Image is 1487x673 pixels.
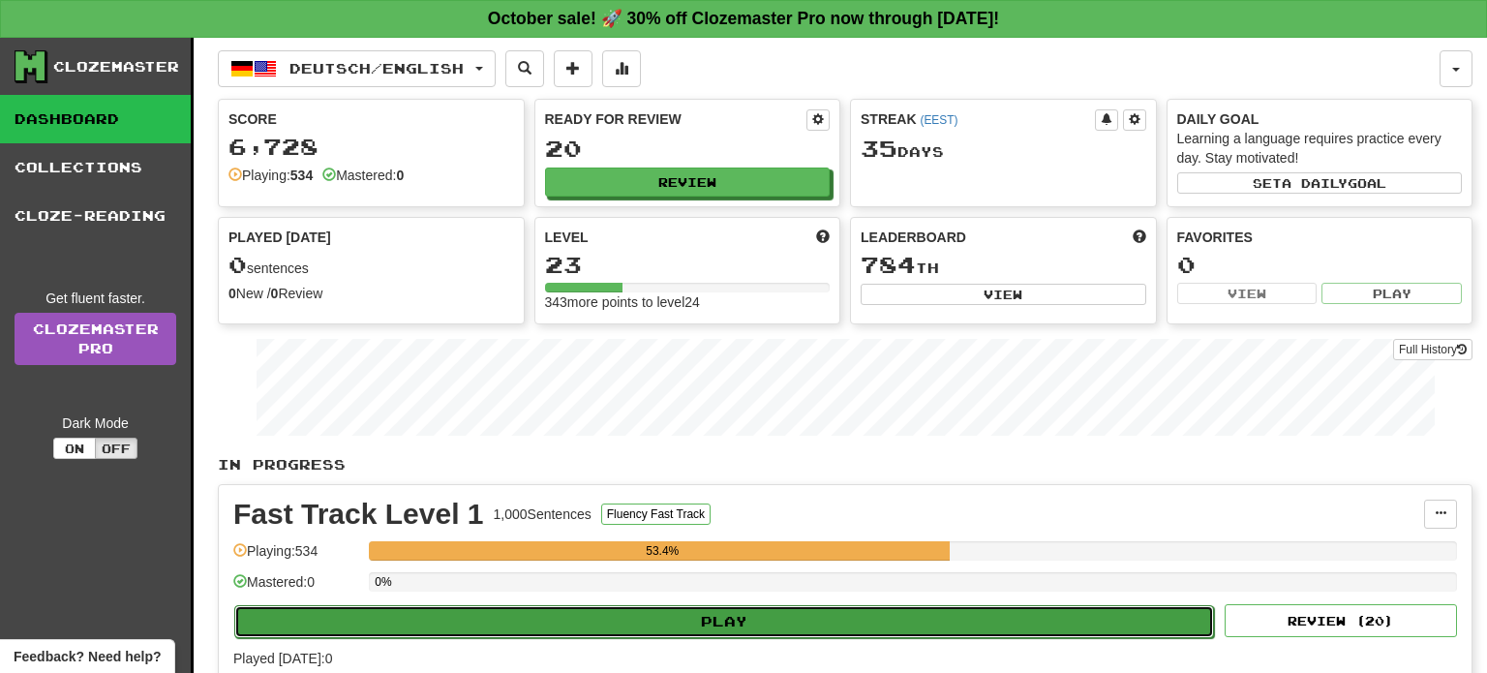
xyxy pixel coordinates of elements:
[1393,339,1472,360] button: Full History
[488,9,999,28] strong: October sale! 🚀 30% off Clozemaster Pro now through [DATE]!
[14,647,161,666] span: Open feedback widget
[218,455,1472,474] p: In Progress
[602,50,641,87] button: More stats
[816,228,830,247] span: Score more points to level up
[228,253,514,278] div: sentences
[545,292,831,312] div: 343 more points to level 24
[545,168,831,197] button: Review
[95,438,137,459] button: Off
[920,113,957,127] a: (EEST)
[861,109,1095,129] div: Streak
[233,541,359,573] div: Playing: 534
[233,500,484,529] div: Fast Track Level 1
[861,253,1146,278] div: th
[228,135,514,159] div: 6,728
[545,137,831,161] div: 20
[15,313,176,365] a: ClozemasterPro
[861,135,897,162] span: 35
[228,166,313,185] div: Playing:
[290,168,313,183] strong: 534
[234,605,1214,638] button: Play
[53,438,96,459] button: On
[1177,253,1463,277] div: 0
[228,251,247,278] span: 0
[233,651,332,666] span: Played [DATE]: 0
[861,137,1146,162] div: Day s
[15,289,176,308] div: Get fluent faster.
[554,50,592,87] button: Add sentence to collection
[53,57,179,76] div: Clozemaster
[1282,176,1348,190] span: a daily
[505,50,544,87] button: Search sentences
[861,228,966,247] span: Leaderboard
[322,166,404,185] div: Mastered:
[1177,172,1463,194] button: Seta dailygoal
[233,572,359,604] div: Mastered: 0
[1177,109,1463,129] div: Daily Goal
[15,413,176,433] div: Dark Mode
[228,284,514,303] div: New / Review
[271,286,279,301] strong: 0
[228,109,514,129] div: Score
[218,50,496,87] button: Deutsch/English
[375,541,950,561] div: 53.4%
[289,60,464,76] span: Deutsch / English
[545,228,589,247] span: Level
[1177,129,1463,168] div: Learning a language requires practice every day. Stay motivated!
[861,284,1146,305] button: View
[545,109,807,129] div: Ready for Review
[228,228,331,247] span: Played [DATE]
[494,505,592,524] div: 1,000 Sentences
[1177,228,1463,247] div: Favorites
[601,504,711,525] button: Fluency Fast Track
[228,286,236,301] strong: 0
[396,168,404,183] strong: 0
[1225,604,1457,637] button: Review (20)
[545,253,831,277] div: 23
[1321,283,1462,304] button: Play
[1177,283,1318,304] button: View
[861,251,916,278] span: 784
[1133,228,1146,247] span: This week in points, UTC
